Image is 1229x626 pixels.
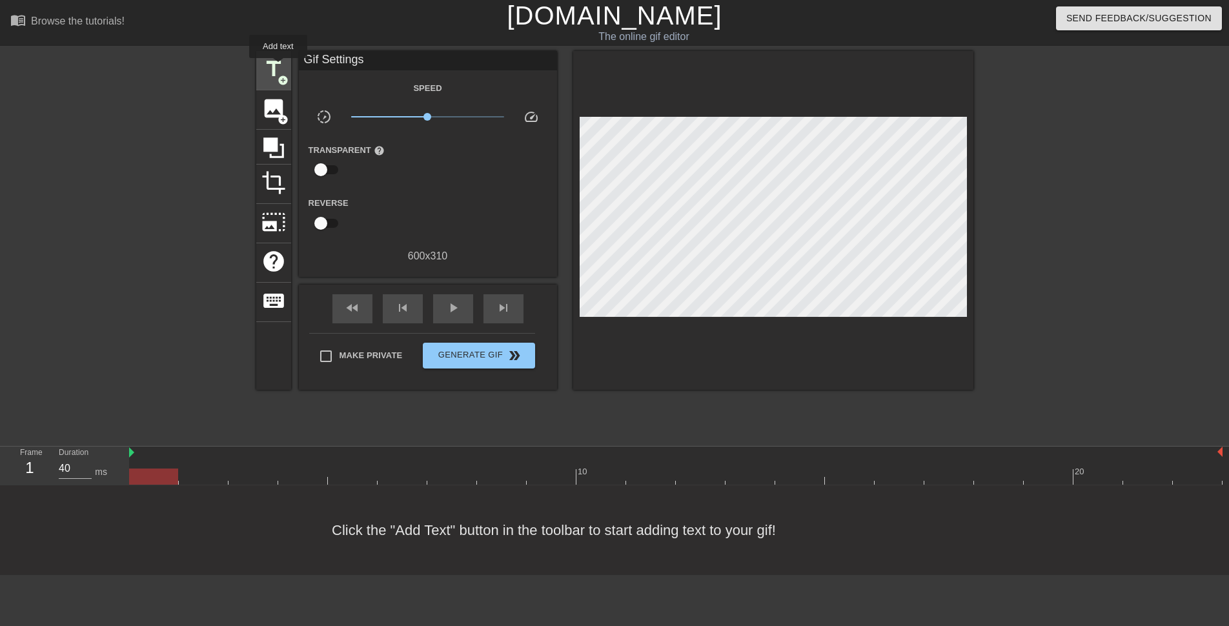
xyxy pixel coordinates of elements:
[95,465,107,479] div: ms
[416,29,872,45] div: The online gif editor
[31,15,125,26] div: Browse the tutorials!
[10,447,49,484] div: Frame
[278,75,289,86] span: add_circle
[299,51,557,70] div: Gif Settings
[428,348,529,363] span: Generate Gif
[340,349,403,362] span: Make Private
[261,96,286,121] span: image
[374,145,385,156] span: help
[345,300,360,316] span: fast_rewind
[261,288,286,313] span: keyboard
[1066,10,1212,26] span: Send Feedback/Suggestion
[10,12,125,32] a: Browse the tutorials!
[1217,447,1223,457] img: bound-end.png
[413,82,442,95] label: Speed
[423,343,534,369] button: Generate Gif
[261,57,286,81] span: title
[309,197,349,210] label: Reverse
[261,210,286,234] span: photo_size_select_large
[1056,6,1222,30] button: Send Feedback/Suggestion
[496,300,511,316] span: skip_next
[507,348,522,363] span: double_arrow
[261,249,286,274] span: help
[20,456,39,480] div: 1
[395,300,411,316] span: skip_previous
[1075,465,1086,478] div: 20
[59,449,88,457] label: Duration
[309,144,385,157] label: Transparent
[578,465,589,478] div: 10
[261,170,286,195] span: crop
[316,109,332,125] span: slow_motion_video
[507,1,722,30] a: [DOMAIN_NAME]
[445,300,461,316] span: play_arrow
[278,114,289,125] span: add_circle
[10,12,26,28] span: menu_book
[523,109,539,125] span: speed
[299,248,557,264] div: 600 x 310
